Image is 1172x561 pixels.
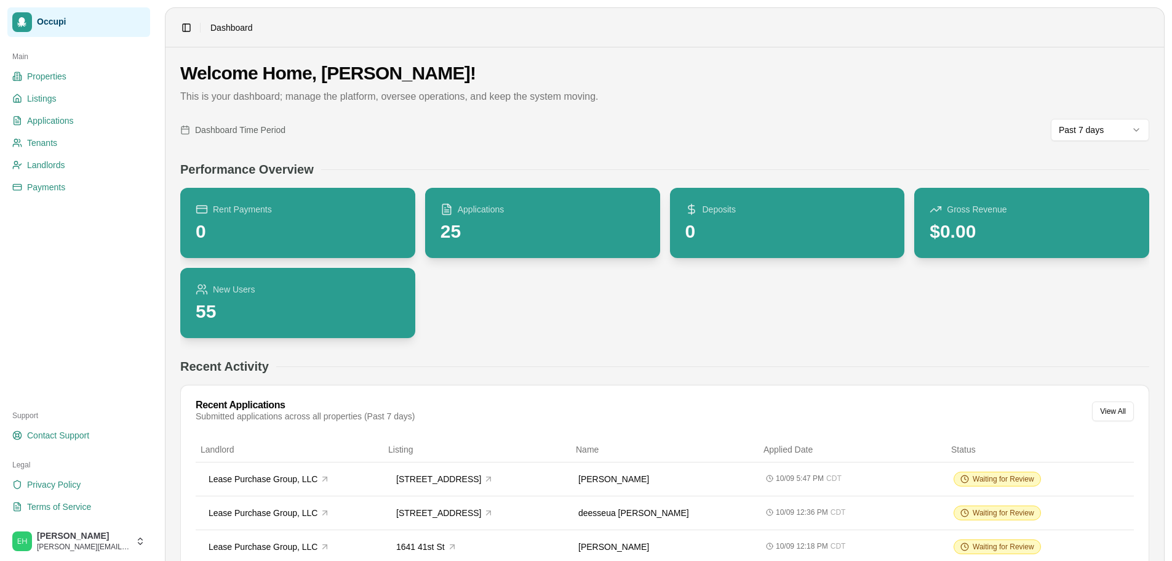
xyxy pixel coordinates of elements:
[7,47,150,67] div: Main
[7,455,150,475] div: Legal
[776,507,828,517] span: 10/09 12:36 PM
[27,70,66,83] span: Properties
[196,220,272,243] div: 0
[578,508,689,518] span: deesseua [PERSON_NAME]
[27,429,89,442] span: Contact Support
[7,406,150,426] div: Support
[7,527,150,556] button: Stephen Pearlstein[PERSON_NAME][PERSON_NAME][EMAIL_ADDRESS][DOMAIN_NAME]
[458,203,504,216] span: Applications
[7,89,150,108] a: Listings
[951,445,976,454] span: Status
[7,475,150,494] a: Privacy Policy
[27,159,65,171] span: Landlords
[201,445,234,454] span: Landlord
[209,473,317,485] span: Lease Purchase Group, LLC
[7,426,150,445] a: Contact Support
[209,507,317,519] span: Lease Purchase Group, LLC
[210,22,253,34] nav: breadcrumb
[391,504,499,522] button: [STREET_ADDRESS]
[391,538,463,556] button: 1641 41st St
[27,478,81,491] span: Privacy Policy
[578,474,649,484] span: [PERSON_NAME]
[12,531,32,551] img: Stephen Pearlstein
[947,203,1007,216] span: Gross Revenue
[396,507,481,519] span: [STREET_ADDRESS]
[37,542,130,552] span: [PERSON_NAME][EMAIL_ADDRESS][DOMAIN_NAME]
[180,161,314,178] h2: Performance Overview
[831,541,846,551] span: CDT
[180,89,1149,104] p: This is your dashboard; manage the platform, oversee operations, and keep the system moving.
[7,7,150,37] a: Occupi
[203,470,335,488] button: Lease Purchase Group, LLC
[196,410,415,422] div: Submitted applications across all properties (Past 7 days)
[203,538,335,556] button: Lease Purchase Group, LLC
[7,177,150,197] a: Payments
[578,542,649,552] span: [PERSON_NAME]
[203,504,335,522] button: Lease Purchase Group, LLC
[826,474,842,483] span: CDT
[27,501,91,513] span: Terms of Service
[27,137,57,149] span: Tenants
[209,541,317,553] span: Lease Purchase Group, LLC
[973,542,1034,552] span: Waiting for Review
[703,203,736,216] span: Deposits
[37,17,145,28] span: Occupi
[196,301,255,323] div: 55
[213,203,272,216] span: Rent Payments
[196,400,415,410] div: Recent Applications
[180,62,1149,84] h1: Welcome Home, [PERSON_NAME]!
[37,531,130,542] span: [PERSON_NAME]
[1092,402,1134,421] button: View All
[396,541,445,553] span: 1641 41st St
[7,67,150,86] a: Properties
[7,155,150,175] a: Landlords
[930,220,1007,243] div: $0.00
[776,474,824,483] span: 10/09 5:47 PM
[576,445,599,454] span: Name
[776,541,828,551] span: 10/09 12:18 PM
[213,283,255,296] span: New Users
[388,445,413,454] span: Listing
[7,111,150,131] a: Applications
[440,220,504,243] div: 25
[27,92,56,105] span: Listings
[973,474,1034,484] span: Waiting for Review
[27,181,65,193] span: Payments
[210,22,253,34] span: Dashboard
[180,358,269,375] h2: Recent Activity
[763,445,813,454] span: Applied Date
[831,507,846,517] span: CDT
[7,133,150,153] a: Tenants
[685,220,736,243] div: 0
[195,124,285,136] span: Dashboard Time Period
[396,473,481,485] span: [STREET_ADDRESS]
[7,497,150,517] a: Terms of Service
[391,470,499,488] button: [STREET_ADDRESS]
[27,115,74,127] span: Applications
[973,508,1034,518] span: Waiting for Review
